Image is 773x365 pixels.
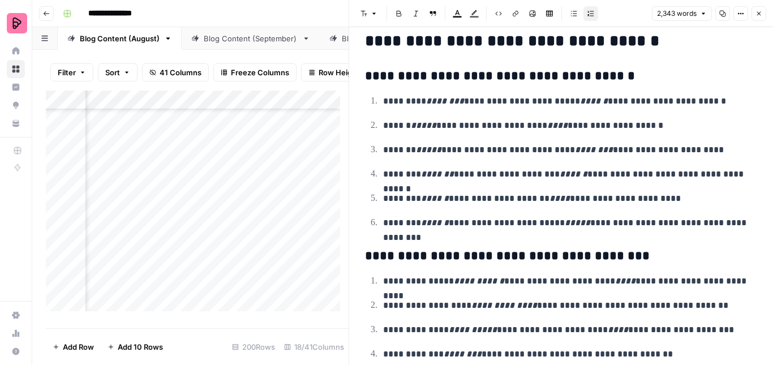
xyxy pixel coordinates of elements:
[160,67,201,78] span: 41 Columns
[142,63,209,81] button: 41 Columns
[657,8,697,19] span: 2,343 words
[301,63,367,81] button: Row Height
[319,67,359,78] span: Row Height
[280,338,349,356] div: 18/41 Columns
[118,341,163,353] span: Add 10 Rows
[7,9,25,37] button: Workspace: Preply
[58,67,76,78] span: Filter
[227,338,280,356] div: 200 Rows
[105,67,120,78] span: Sort
[7,342,25,360] button: Help + Support
[98,63,138,81] button: Sort
[50,63,93,81] button: Filter
[7,60,25,78] a: Browse
[7,96,25,114] a: Opportunities
[342,33,411,44] div: Blog Content (July)
[7,42,25,60] a: Home
[204,33,298,44] div: Blog Content (September)
[58,27,182,50] a: Blog Content (August)
[80,33,160,44] div: Blog Content (August)
[652,6,712,21] button: 2,343 words
[213,63,297,81] button: Freeze Columns
[7,13,27,33] img: Preply Logo
[63,341,94,353] span: Add Row
[101,338,170,356] button: Add 10 Rows
[46,338,101,356] button: Add Row
[231,67,289,78] span: Freeze Columns
[7,114,25,132] a: Your Data
[182,27,320,50] a: Blog Content (September)
[7,324,25,342] a: Usage
[7,306,25,324] a: Settings
[7,78,25,96] a: Insights
[320,27,433,50] a: Blog Content (July)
